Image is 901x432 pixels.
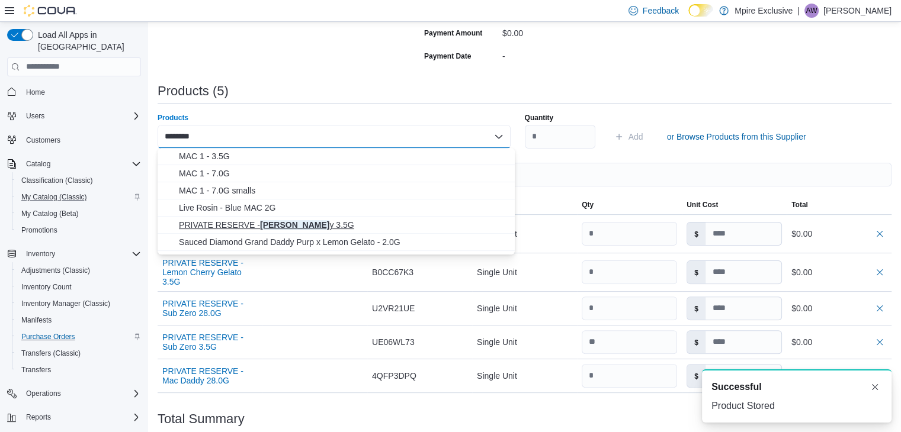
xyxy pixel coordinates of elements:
a: Transfers (Classic) [17,346,85,360]
span: Inventory [21,247,141,261]
span: Operations [26,389,61,398]
span: AW [806,4,817,18]
button: Inventory Count [12,279,146,295]
span: Reports [21,410,141,424]
p: | [797,4,800,18]
div: - [502,47,661,61]
span: Adjustments (Classic) [17,263,141,278]
span: Promotions [21,225,57,235]
button: Dismiss toast [868,380,882,394]
button: PRIVATE RESERVE - Lemon Cherry Gelato 3.5G [162,258,258,286]
span: My Catalog (Classic) [17,190,141,204]
label: $ [687,261,706,283]
span: B0CC67K3 [372,265,413,279]
div: Notification [711,380,882,394]
span: Purchase Orders [17,330,141,344]
button: Catalog [21,157,55,171]
button: MAC 1 - 7.0G smalls [158,182,515,199]
span: Home [21,85,141,99]
span: Purchase Orders [21,332,75,341]
span: My Catalog (Beta) [17,207,141,221]
button: Inventory Manager (Classic) [12,295,146,312]
label: Quantity [525,113,554,122]
span: Reports [26,412,51,422]
button: or Browse Products from this Supplier [662,125,811,149]
button: Transfers [12,362,146,378]
button: Sauced Diamond Grand Daddy Purp x Lemon Gelato - 2.0G [158,234,515,251]
span: Home [26,88,45,97]
span: Users [21,109,141,123]
button: Purchase Orders [12,328,146,345]
button: Unit [472,195,577,214]
button: Operations [21,386,66,401]
a: Home [21,85,50,99]
a: Transfers [17,363,56,377]
button: Promotions [12,222,146,238]
button: PRIVATE RESERVE - Mac Daddy 3.5G [158,217,515,234]
span: Catalog [21,157,141,171]
span: Transfers (Classic) [21,349,81,358]
div: Alexsa Whaley [804,4,819,18]
span: Inventory [26,249,55,259]
span: Transfers [21,365,51,375]
span: Unit Cost [687,200,718,209]
p: Mpire Exclusive [735,4,793,18]
a: Manifests [17,313,56,327]
span: Total [791,200,808,209]
div: Single Unit [472,222,577,246]
button: Customers [2,131,146,149]
a: Classification (Classic) [17,173,98,188]
a: My Catalog (Beta) [17,207,84,221]
p: [PERSON_NAME] [823,4,892,18]
span: Users [26,111,44,121]
span: Successful [711,380,761,394]
h3: Products (5) [158,84,229,98]
span: Feedback [643,5,679,17]
div: Choose from the following options [158,148,515,251]
button: Inventory [21,247,60,261]
span: Catalog [26,159,50,169]
button: Close list of options [494,132,504,141]
button: Add [610,125,648,149]
a: Adjustments (Classic) [17,263,95,278]
button: MAC 1 - 3.5G [158,148,515,165]
span: Classification (Classic) [21,176,93,185]
button: Inventory [2,246,146,262]
button: PRIVATE RESERVE - Mac Daddy 28.0G [162,366,258,385]
button: Transfers (Classic) [12,345,146,362]
button: Home [2,83,146,101]
div: Single Unit [472,296,577,320]
a: Customers [21,133,65,147]
span: Customers [21,133,141,147]
button: Live Rosin - Blue MAC 2G [158,199,515,217]
div: $0.00 [791,301,887,315]
span: Adjustments (Classic) [21,266,90,275]
button: Reports [2,409,146,425]
button: PRIVATE RESERVE - Sub Zero 28.0G [162,299,258,318]
span: 4QFP3DPQ [372,369,416,383]
input: Dark Mode [688,4,713,17]
button: Users [21,109,49,123]
span: My Catalog (Classic) [21,192,87,202]
button: My Catalog (Classic) [12,189,146,205]
label: Products [158,113,188,122]
button: Manifests [12,312,146,328]
button: My Catalog (Beta) [12,205,146,222]
span: Manifests [21,315,52,325]
button: Users [2,108,146,124]
span: Qty [582,200,594,209]
span: Load All Apps in [GEOGRAPHIC_DATA] [33,29,141,53]
span: Promotions [17,223,141,237]
button: Reports [21,410,56,424]
button: Total [787,195,892,214]
span: Operations [21,386,141,401]
button: Operations [2,385,146,402]
span: Inventory Count [17,280,141,294]
div: Single Unit [472,364,577,388]
div: $0.00 [791,227,887,241]
button: Unit Cost [682,195,787,214]
div: Product Stored [711,399,882,413]
label: Payment Date [424,51,471,61]
span: Add [629,131,643,143]
span: Classification (Classic) [17,173,141,188]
